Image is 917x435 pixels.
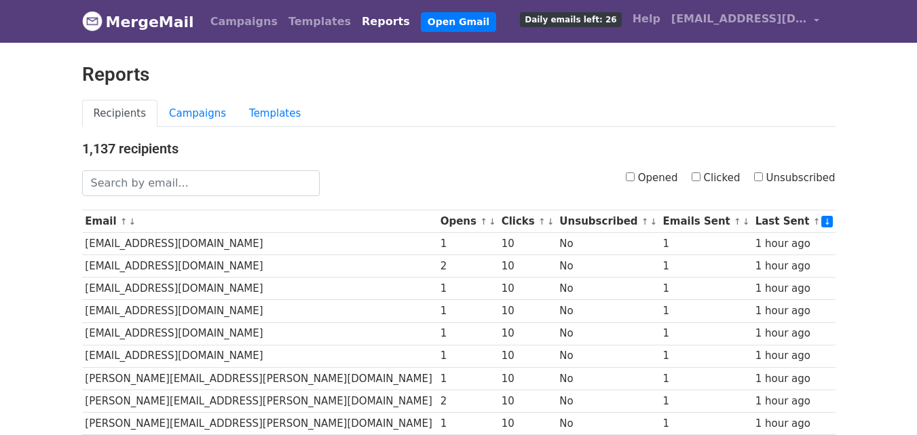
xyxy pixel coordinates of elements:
a: Open Gmail [421,12,496,32]
label: Opened [626,170,678,186]
td: 1 hour ago [752,345,836,367]
a: ↓ [743,216,750,227]
td: No [557,255,660,278]
td: 1 [437,412,498,434]
a: ↑ [538,216,546,227]
td: [EMAIL_ADDRESS][DOMAIN_NAME] [82,278,437,300]
td: 1 [437,345,498,367]
a: ↓ [821,216,833,227]
td: No [557,322,660,345]
td: No [557,300,660,322]
td: 1 [437,233,498,255]
td: 1 hour ago [752,390,836,412]
td: 10 [498,367,557,390]
td: 2 [437,255,498,278]
td: 1 [437,300,498,322]
td: [EMAIL_ADDRESS][DOMAIN_NAME] [82,233,437,255]
th: Email [82,210,437,233]
td: 10 [498,322,557,345]
td: 1 [437,322,498,345]
td: No [557,390,660,412]
span: [EMAIL_ADDRESS][DOMAIN_NAME] [671,11,807,27]
td: 1 [660,278,752,300]
th: Emails Sent [660,210,752,233]
td: 1 hour ago [752,300,836,322]
td: 1 hour ago [752,278,836,300]
a: Reports [356,8,415,35]
td: 1 [660,345,752,367]
td: [EMAIL_ADDRESS][DOMAIN_NAME] [82,255,437,278]
a: ↑ [734,216,741,227]
th: Last Sent [752,210,836,233]
h4: 1,137 recipients [82,140,836,157]
a: Templates [283,8,356,35]
td: 10 [498,233,557,255]
input: Unsubscribed [754,172,763,181]
a: Help [627,5,666,33]
td: 1 [660,233,752,255]
td: No [557,345,660,367]
td: 1 [437,367,498,390]
a: [EMAIL_ADDRESS][DOMAIN_NAME] [666,5,825,37]
a: ↑ [480,216,487,227]
a: ↓ [129,216,136,227]
td: 2 [437,390,498,412]
a: ↓ [547,216,555,227]
a: ↓ [489,216,496,227]
a: MergeMail [82,7,194,36]
td: [PERSON_NAME][EMAIL_ADDRESS][PERSON_NAME][DOMAIN_NAME] [82,367,437,390]
td: 10 [498,300,557,322]
a: Campaigns [205,8,283,35]
input: Search by email... [82,170,320,196]
a: Campaigns [157,100,238,128]
h2: Reports [82,63,836,86]
img: MergeMail logo [82,11,102,31]
th: Clicks [498,210,557,233]
td: No [557,233,660,255]
a: Daily emails left: 26 [514,5,626,33]
a: ↓ [650,216,658,227]
td: [EMAIL_ADDRESS][DOMAIN_NAME] [82,322,437,345]
a: Recipients [82,100,158,128]
td: No [557,412,660,434]
td: 1 hour ago [752,322,836,345]
td: No [557,278,660,300]
td: 1 hour ago [752,233,836,255]
td: 1 [660,300,752,322]
td: 10 [498,278,557,300]
th: Unsubscribed [557,210,660,233]
label: Clicked [692,170,741,186]
td: No [557,367,660,390]
a: ↑ [641,216,649,227]
a: Templates [238,100,312,128]
td: 10 [498,390,557,412]
td: 1 hour ago [752,255,836,278]
a: ↑ [120,216,128,227]
label: Unsubscribed [754,170,836,186]
td: 10 [498,255,557,278]
td: 10 [498,412,557,434]
td: 10 [498,345,557,367]
td: 1 [660,255,752,278]
td: 1 [437,278,498,300]
td: [PERSON_NAME][EMAIL_ADDRESS][PERSON_NAME][DOMAIN_NAME] [82,412,437,434]
td: 1 [660,367,752,390]
input: Opened [626,172,635,181]
td: 1 hour ago [752,412,836,434]
td: [EMAIL_ADDRESS][DOMAIN_NAME] [82,300,437,322]
a: ↑ [813,216,821,227]
td: 1 [660,322,752,345]
td: 1 [660,390,752,412]
span: Daily emails left: 26 [520,12,621,27]
td: [EMAIL_ADDRESS][DOMAIN_NAME] [82,345,437,367]
td: 1 hour ago [752,367,836,390]
input: Clicked [692,172,700,181]
th: Opens [437,210,498,233]
td: [PERSON_NAME][EMAIL_ADDRESS][PERSON_NAME][DOMAIN_NAME] [82,390,437,412]
td: 1 [660,412,752,434]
